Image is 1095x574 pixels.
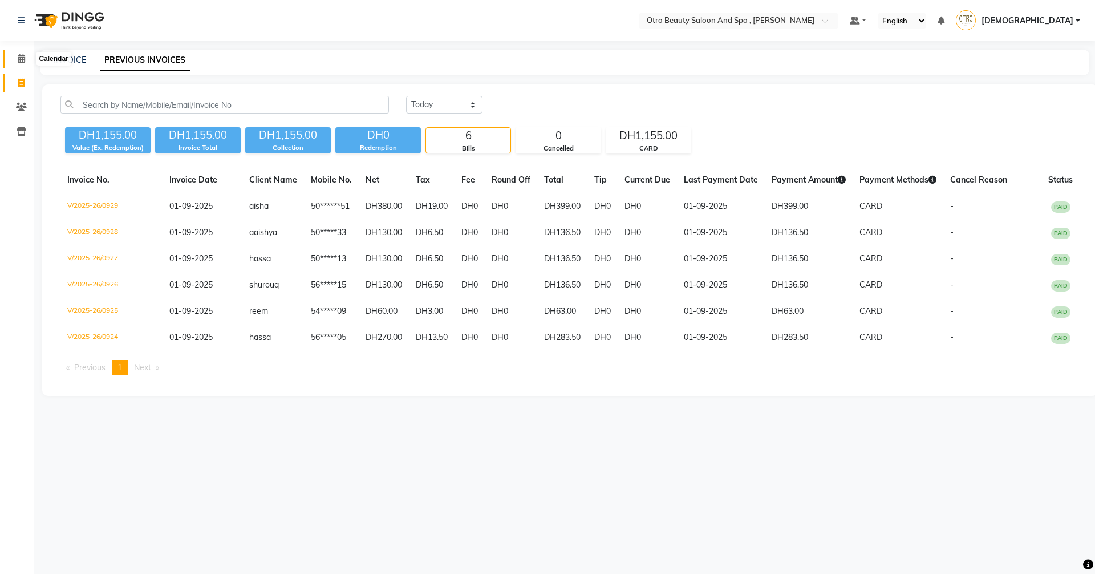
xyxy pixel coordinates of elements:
span: 01-09-2025 [169,280,213,290]
span: Payment Amount [772,175,846,185]
div: DH0 [335,127,421,143]
span: shurouq [249,280,279,290]
div: Value (Ex. Redemption) [65,143,151,153]
td: V/2025-26/0925 [60,298,163,325]
div: Collection [245,143,331,153]
td: DH130.00 [359,220,409,246]
td: DH0 [485,220,537,246]
td: DH0 [485,193,537,220]
span: hassa [249,253,271,264]
td: DH0 [587,193,618,220]
td: DH0 [485,246,537,272]
td: DH136.50 [765,246,853,272]
td: DH136.50 [765,220,853,246]
td: DH380.00 [359,193,409,220]
span: Next [134,362,151,373]
span: Cancel Reason [950,175,1007,185]
a: PREVIOUS INVOICES [100,50,190,71]
span: - [950,201,954,211]
td: DH0 [618,272,677,298]
td: DH0 [587,325,618,351]
td: 01-09-2025 [677,272,765,298]
input: Search by Name/Mobile/Email/Invoice No [60,96,389,114]
span: Invoice No. [67,175,109,185]
span: Current Due [624,175,670,185]
td: DH0 [587,220,618,246]
td: DH0 [618,220,677,246]
img: Sunita [956,10,976,30]
span: aisha [249,201,269,211]
div: DH1,155.00 [606,128,691,144]
td: DH0 [618,325,677,351]
td: DH19.00 [409,193,455,220]
div: DH1,155.00 [245,127,331,143]
nav: Pagination [60,360,1080,375]
td: DH283.50 [537,325,587,351]
td: DH0 [455,193,485,220]
td: DH0 [485,325,537,351]
span: 01-09-2025 [169,306,213,316]
span: CARD [859,306,882,316]
td: DH0 [485,298,537,325]
span: 01-09-2025 [169,332,213,342]
td: DH63.00 [537,298,587,325]
td: DH130.00 [359,246,409,272]
td: DH6.50 [409,246,455,272]
td: DH63.00 [765,298,853,325]
span: CARD [859,280,882,290]
div: DH1,155.00 [155,127,241,143]
span: CARD [859,201,882,211]
td: DH0 [455,298,485,325]
span: hassa [249,332,271,342]
td: DH0 [455,325,485,351]
td: DH3.00 [409,298,455,325]
td: V/2025-26/0929 [60,193,163,220]
span: - [950,280,954,290]
td: DH0 [618,246,677,272]
span: Status [1048,175,1073,185]
img: logo [29,5,107,37]
td: DH0 [587,246,618,272]
td: DH0 [587,272,618,298]
td: DH0 [455,272,485,298]
span: Tip [594,175,607,185]
td: V/2025-26/0926 [60,272,163,298]
span: CARD [859,253,882,264]
td: 01-09-2025 [677,325,765,351]
div: Calendar [36,52,71,66]
span: Mobile No. [311,175,352,185]
span: 1 [117,362,122,373]
td: 01-09-2025 [677,193,765,220]
span: Last Payment Date [684,175,758,185]
td: 01-09-2025 [677,246,765,272]
span: Round Off [492,175,530,185]
span: - [950,227,954,237]
td: DH399.00 [537,193,587,220]
span: PAID [1051,280,1070,292]
td: DH0 [455,246,485,272]
span: CARD [859,227,882,237]
td: DH0 [455,220,485,246]
span: [DEMOGRAPHIC_DATA] [982,15,1073,27]
td: DH6.50 [409,272,455,298]
span: Tax [416,175,430,185]
span: 01-09-2025 [169,201,213,211]
td: V/2025-26/0928 [60,220,163,246]
td: DH270.00 [359,325,409,351]
span: PAID [1051,333,1070,344]
span: CARD [859,332,882,342]
div: DH1,155.00 [65,127,151,143]
span: Payment Methods [859,175,936,185]
td: DH0 [587,298,618,325]
span: Fee [461,175,475,185]
span: aaishya [249,227,277,237]
div: Cancelled [516,144,601,153]
td: V/2025-26/0927 [60,246,163,272]
span: PAID [1051,306,1070,318]
span: PAID [1051,201,1070,213]
span: reem [249,306,268,316]
td: DH0 [618,298,677,325]
td: DH136.50 [537,220,587,246]
span: Previous [74,362,106,373]
span: - [950,306,954,316]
